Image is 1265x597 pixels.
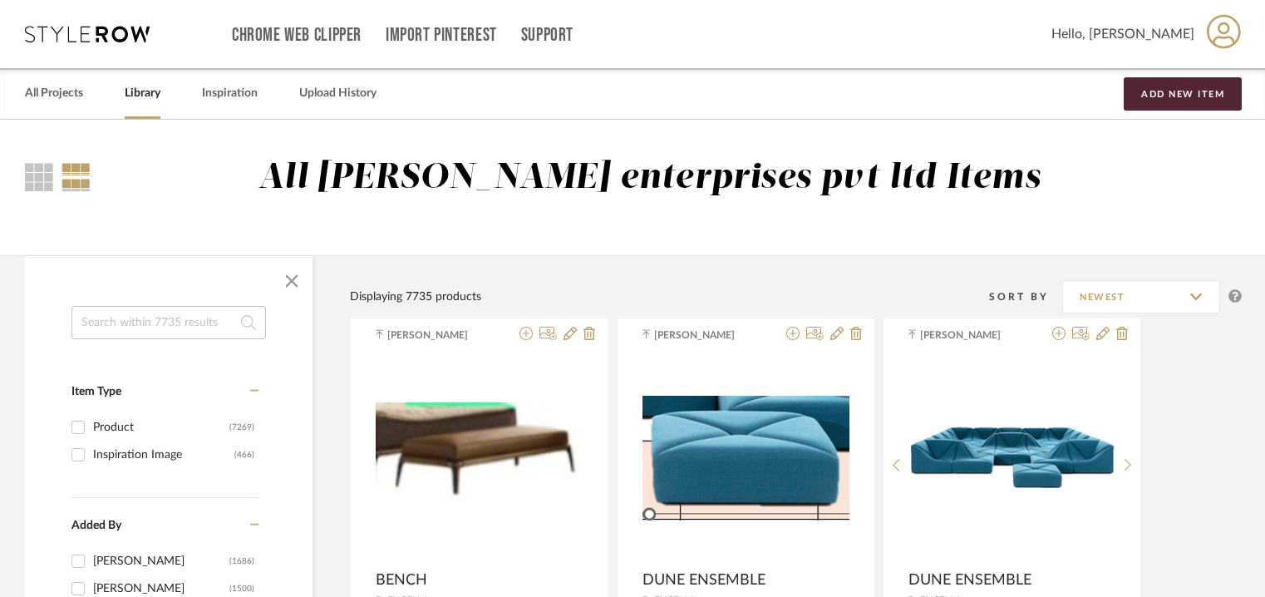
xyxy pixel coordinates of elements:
[229,548,254,575] div: (1686)
[654,328,759,343] span: [PERSON_NAME]
[232,28,362,42] a: Chrome Web Clipper
[234,442,254,468] div: (466)
[386,28,497,42] a: Import Pinterest
[909,427,1115,490] img: DUNE ENSEMBLE
[989,289,1062,305] div: Sort By
[229,414,254,441] div: (7269)
[275,264,308,298] button: Close
[642,396,849,521] img: DUNE ENSEMBLE
[909,354,1115,562] div: 0
[908,571,1031,590] span: DUNE ENSEMBLE
[642,571,765,590] span: DUNE ENSEMBLE
[93,548,229,575] div: [PERSON_NAME]
[376,571,427,590] span: BENCH
[642,354,849,562] div: 0
[350,288,481,306] div: Displaying 7735 products
[125,82,160,105] a: Library
[1124,77,1242,111] button: Add New Item
[376,354,583,562] div: 0
[25,82,83,105] a: All Projects
[258,157,1041,200] div: All [PERSON_NAME] enterprises pvt ltd Items
[93,414,229,441] div: Product
[521,28,573,42] a: Support
[387,328,492,343] span: [PERSON_NAME]
[71,386,121,397] span: Item Type
[71,306,266,339] input: Search within 7735 results
[1051,24,1194,44] span: Hello, [PERSON_NAME]
[920,328,1025,343] span: [PERSON_NAME]
[93,442,234,468] div: Inspiration Image
[376,402,583,514] img: BENCH
[299,82,377,105] a: Upload History
[202,82,258,105] a: Inspiration
[71,520,121,531] span: Added By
